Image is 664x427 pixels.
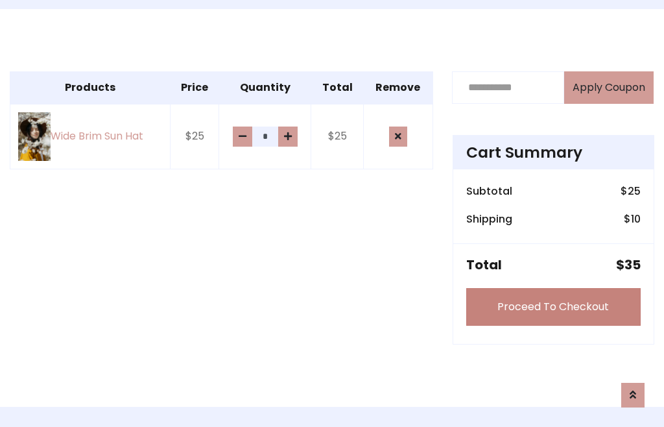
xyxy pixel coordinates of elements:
th: Total [311,71,363,104]
th: Remove [364,71,433,104]
h6: Subtotal [466,185,512,197]
th: Quantity [219,71,311,104]
span: 25 [628,184,641,199]
h5: Total [466,257,502,273]
th: Products [10,71,171,104]
td: $25 [170,104,219,169]
th: Price [170,71,219,104]
h5: $ [616,257,641,273]
h6: Shipping [466,213,512,225]
span: 35 [624,256,641,274]
h6: $ [624,213,641,225]
h4: Cart Summary [466,143,641,162]
span: 10 [631,212,641,226]
td: $25 [311,104,363,169]
a: Wide Brim Sun Hat [18,112,162,161]
h6: $ [621,185,641,197]
a: Proceed To Checkout [466,288,641,326]
button: Apply Coupon [564,71,654,104]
